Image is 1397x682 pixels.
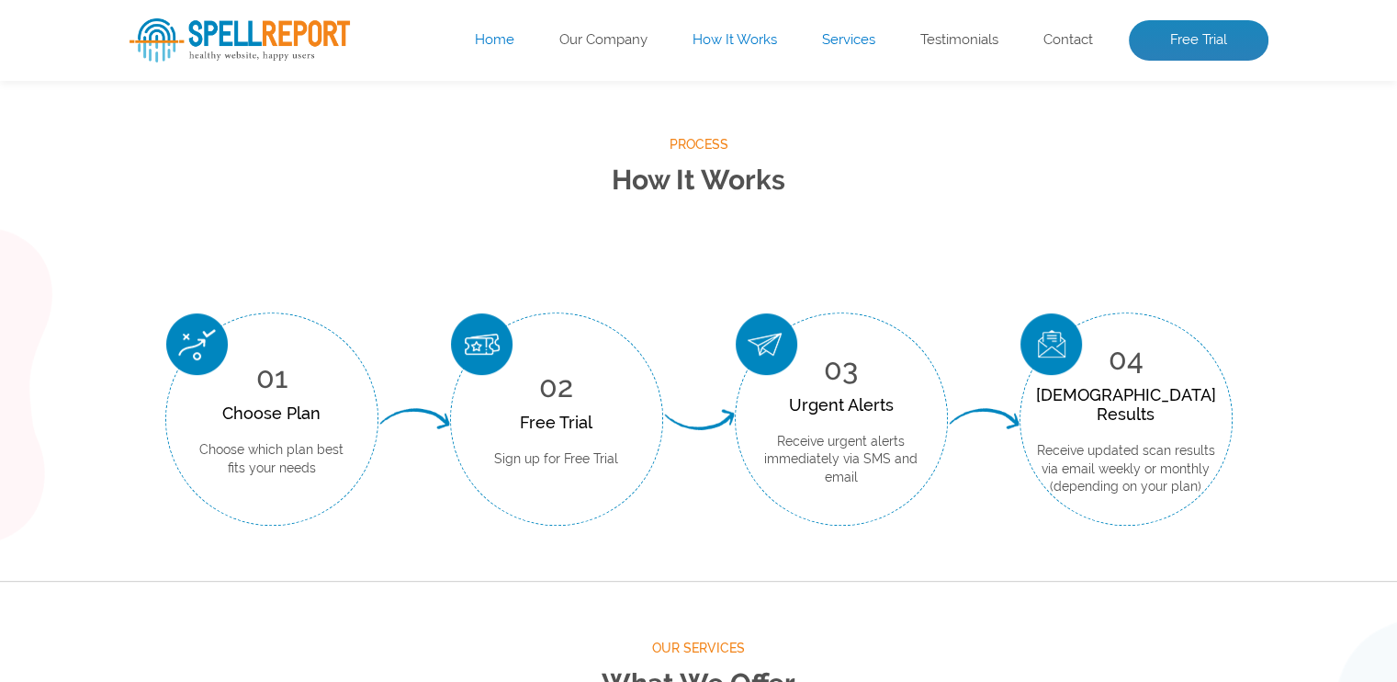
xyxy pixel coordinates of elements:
img: Choose Plan [166,313,228,375]
span: Our Services [130,637,1268,660]
a: Our Company [559,31,648,50]
span: 01 [256,360,287,394]
img: Free Webiste Analysis [817,106,1185,122]
img: Urgent Alerts [736,313,797,375]
img: Scan Result [1020,313,1082,375]
p: Receive urgent alerts immediately via SMS and email [763,433,919,487]
span: Free [130,74,244,139]
p: Enter your website’s URL to see spelling mistakes, broken links and more [130,157,785,216]
p: Sign up for Free Trial [494,450,618,469]
input: Enter Your URL [130,230,635,279]
span: 02 [539,369,573,404]
a: Free Trial [1129,20,1268,61]
img: Free Webiste Analysis [813,60,1268,372]
span: 03 [824,352,858,386]
div: Free Trial [494,413,618,432]
p: Receive updated scan results via email weekly or monthly (depending on your plan) [1036,442,1216,496]
img: SpellReport [130,18,350,63]
a: Contact [1043,31,1093,50]
div: Urgent Alerts [763,395,919,415]
button: Scan Website [130,298,293,344]
a: Testimonials [920,31,998,50]
a: How It Works [693,31,777,50]
span: 04 [1109,342,1144,376]
a: Home [475,31,514,50]
div: [DEMOGRAPHIC_DATA] Results [1036,385,1216,424]
div: Choose Plan [194,404,350,423]
a: Services [822,31,875,50]
img: Free Trial [451,313,513,375]
h2: How It Works [130,156,1268,205]
h1: Website Analysis [130,74,785,139]
span: Process [130,133,1268,156]
p: Choose which plan best fits your needs [194,441,350,477]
